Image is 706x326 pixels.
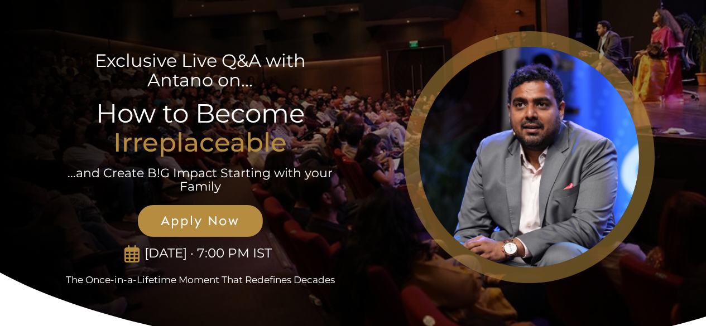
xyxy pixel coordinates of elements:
strong: Irreplaceable [113,126,287,158]
span: How to Become [96,98,305,129]
p: The Once-in-a-Lifetime Moment That Redefines Decades [52,274,349,285]
span: Apply Now [150,213,251,229]
p: [DATE] · 7:00 PM IST [140,246,277,261]
a: Apply Now [138,205,263,237]
p: ...and Create B!G Impact Starting with your Family [66,167,334,193]
span: Exclusive Live Q&A with Antano on... [95,50,306,91]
